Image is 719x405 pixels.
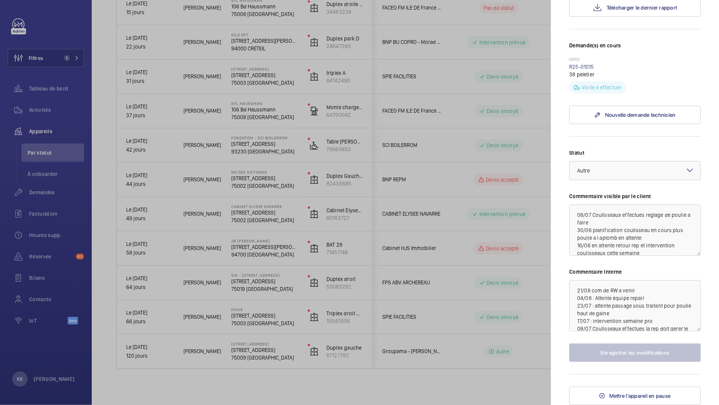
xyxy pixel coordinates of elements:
[569,42,701,57] h3: Demande(s) en cours
[569,192,701,200] label: Commentaire visible par le client
[569,71,701,78] p: 38 peletier
[569,387,701,405] button: Mettre l'appareil en pause
[569,344,701,362] button: Enregistrer les modifications
[607,5,677,11] span: Télécharger le dernier rapport
[569,268,701,276] label: Commentaire Interne
[569,64,594,70] a: R25-01015
[569,149,701,157] label: Statut
[609,393,671,399] span: Mettre l'appareil en pause
[581,84,622,91] p: Visite à effectuer
[569,57,701,63] p: [DATE]
[577,168,590,174] span: Autre
[569,106,701,124] a: Nouvelle demande technicien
